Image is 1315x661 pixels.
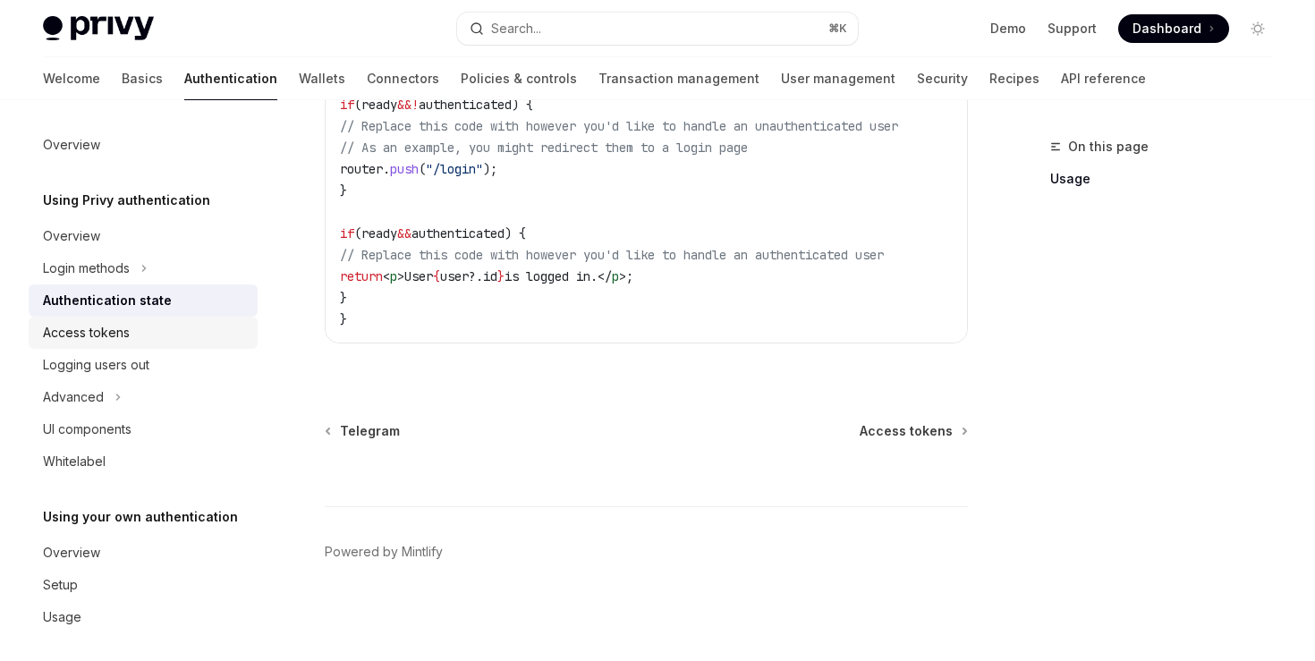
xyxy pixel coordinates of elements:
[29,569,258,601] a: Setup
[440,268,469,284] span: user
[917,57,968,100] a: Security
[43,16,154,41] img: light logo
[491,18,541,39] div: Search...
[327,422,400,440] a: Telegram
[1118,14,1229,43] a: Dashboard
[340,118,898,134] span: // Replace this code with however you'd like to handle an unauthenticated user
[43,322,130,343] div: Access tokens
[383,161,390,177] span: .
[497,268,505,284] span: }
[411,97,419,113] span: !
[29,381,258,413] button: Toggle Advanced section
[483,161,497,177] span: );
[397,97,411,113] span: &&
[1048,20,1097,38] a: Support
[781,57,895,100] a: User management
[340,311,347,327] span: }
[990,20,1026,38] a: Demo
[29,252,258,284] button: Toggle Login methods section
[361,225,397,242] span: ready
[397,268,404,284] span: >
[457,13,857,45] button: Open search
[340,140,748,156] span: // As an example, you might redirect them to a login page
[340,290,347,306] span: }
[43,606,81,628] div: Usage
[828,21,847,36] span: ⌘ K
[29,537,258,569] a: Overview
[1243,14,1272,43] button: Toggle dark mode
[43,451,106,472] div: Whitelabel
[43,574,78,596] div: Setup
[340,422,400,440] span: Telegram
[43,506,238,528] h5: Using your own authentication
[469,268,483,284] span: ?.
[122,57,163,100] a: Basics
[29,601,258,633] a: Usage
[612,268,619,284] span: p
[29,284,258,317] a: Authentication state
[1050,165,1286,193] a: Usage
[29,413,258,445] a: UI components
[43,290,172,311] div: Authentication state
[512,97,533,113] span: ) {
[390,161,419,177] span: push
[598,57,759,100] a: Transaction management
[43,225,100,247] div: Overview
[325,543,443,561] a: Powered by Mintlify
[29,349,258,381] a: Logging users out
[989,57,1039,100] a: Recipes
[1068,136,1149,157] span: On this page
[404,268,433,284] span: User
[397,225,411,242] span: &&
[411,225,505,242] span: authenticated
[29,220,258,252] a: Overview
[461,57,577,100] a: Policies & controls
[361,97,397,113] span: ready
[619,268,626,284] span: >
[505,268,598,284] span: is logged in.
[43,386,104,408] div: Advanced
[598,268,612,284] span: </
[299,57,345,100] a: Wallets
[1061,57,1146,100] a: API reference
[43,57,100,100] a: Welcome
[43,354,149,376] div: Logging users out
[483,268,497,284] span: id
[29,445,258,478] a: Whitelabel
[43,190,210,211] h5: Using Privy authentication
[340,182,347,199] span: }
[29,317,258,349] a: Access tokens
[43,419,131,440] div: UI components
[433,268,440,284] span: {
[1133,20,1201,38] span: Dashboard
[505,225,526,242] span: ) {
[43,134,100,156] div: Overview
[340,97,354,113] span: if
[426,161,483,177] span: "/login"
[340,268,383,284] span: return
[860,422,966,440] a: Access tokens
[367,57,439,100] a: Connectors
[419,161,426,177] span: (
[354,97,361,113] span: (
[340,247,884,263] span: // Replace this code with however you'd like to handle an authenticated user
[43,258,130,279] div: Login methods
[43,542,100,564] div: Overview
[419,97,512,113] span: authenticated
[626,268,633,284] span: ;
[860,422,953,440] span: Access tokens
[184,57,277,100] a: Authentication
[354,225,361,242] span: (
[29,129,258,161] a: Overview
[390,268,397,284] span: p
[340,161,383,177] span: router
[340,225,354,242] span: if
[383,268,390,284] span: <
